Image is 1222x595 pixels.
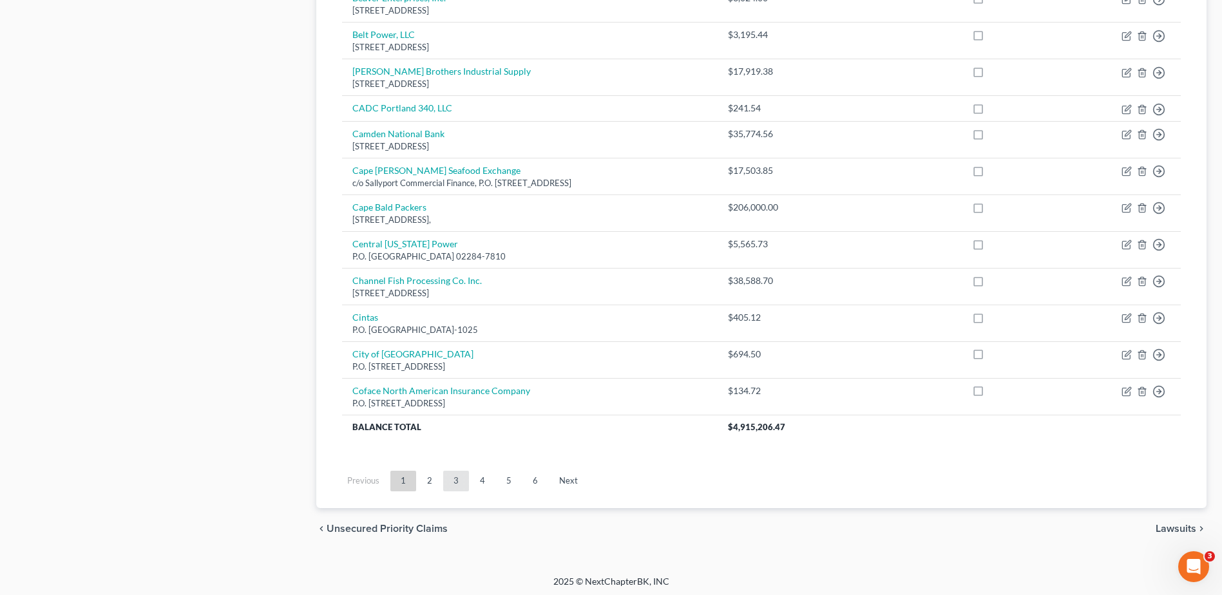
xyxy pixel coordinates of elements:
[728,422,785,432] span: $4,915,206.47
[1156,524,1207,534] button: Lawsuits chevron_right
[352,348,473,359] a: City of [GEOGRAPHIC_DATA]
[1205,551,1215,562] span: 3
[352,324,707,336] div: P.O. [GEOGRAPHIC_DATA]-1025
[352,312,378,323] a: Cintas
[352,41,707,53] div: [STREET_ADDRESS]
[728,348,818,361] div: $694.50
[352,165,520,176] a: Cape [PERSON_NAME] Seafood Exchange
[342,415,718,438] th: Balance Total
[728,65,818,78] div: $17,919.38
[352,250,707,263] div: P.O. [GEOGRAPHIC_DATA] 02284-7810
[316,524,327,534] i: chevron_left
[728,311,818,324] div: $405.12
[728,102,818,115] div: $241.54
[352,177,707,189] div: c/o Sallyport Commercial Finance, P.O. [STREET_ADDRESS]
[728,274,818,287] div: $38,588.70
[443,471,469,491] a: 3
[352,140,707,153] div: [STREET_ADDRESS]
[728,164,818,177] div: $17,503.85
[728,201,818,214] div: $206,000.00
[1196,524,1207,534] i: chevron_right
[352,214,707,226] div: [STREET_ADDRESS],
[352,29,415,40] a: Belt Power, LLC
[728,127,818,140] div: $35,774.56
[352,202,426,212] a: Cape Bald Packers
[522,471,548,491] a: 6
[352,397,707,410] div: P.O. [STREET_ADDRESS]
[549,471,588,491] a: Next
[352,275,482,286] a: Channel Fish Processing Co. Inc.
[352,287,707,299] div: [STREET_ADDRESS]
[352,66,531,77] a: [PERSON_NAME] Brothers Industrial Supply
[352,5,707,17] div: [STREET_ADDRESS]
[352,238,458,249] a: Central [US_STATE] Power
[470,471,495,491] a: 4
[352,385,530,396] a: Coface North American Insurance Company
[496,471,522,491] a: 5
[417,471,443,491] a: 2
[728,238,818,250] div: $5,565.73
[1178,551,1209,582] iframe: Intercom live chat
[728,384,818,397] div: $134.72
[352,102,452,113] a: CADC Portland 340, LLC
[352,128,444,139] a: Camden National Bank
[728,28,818,41] div: $3,195.44
[327,524,448,534] span: Unsecured Priority Claims
[352,361,707,373] div: P.O. [STREET_ADDRESS]
[352,78,707,90] div: [STREET_ADDRESS]
[1156,524,1196,534] span: Lawsuits
[390,471,416,491] a: 1
[316,524,448,534] button: chevron_left Unsecured Priority Claims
